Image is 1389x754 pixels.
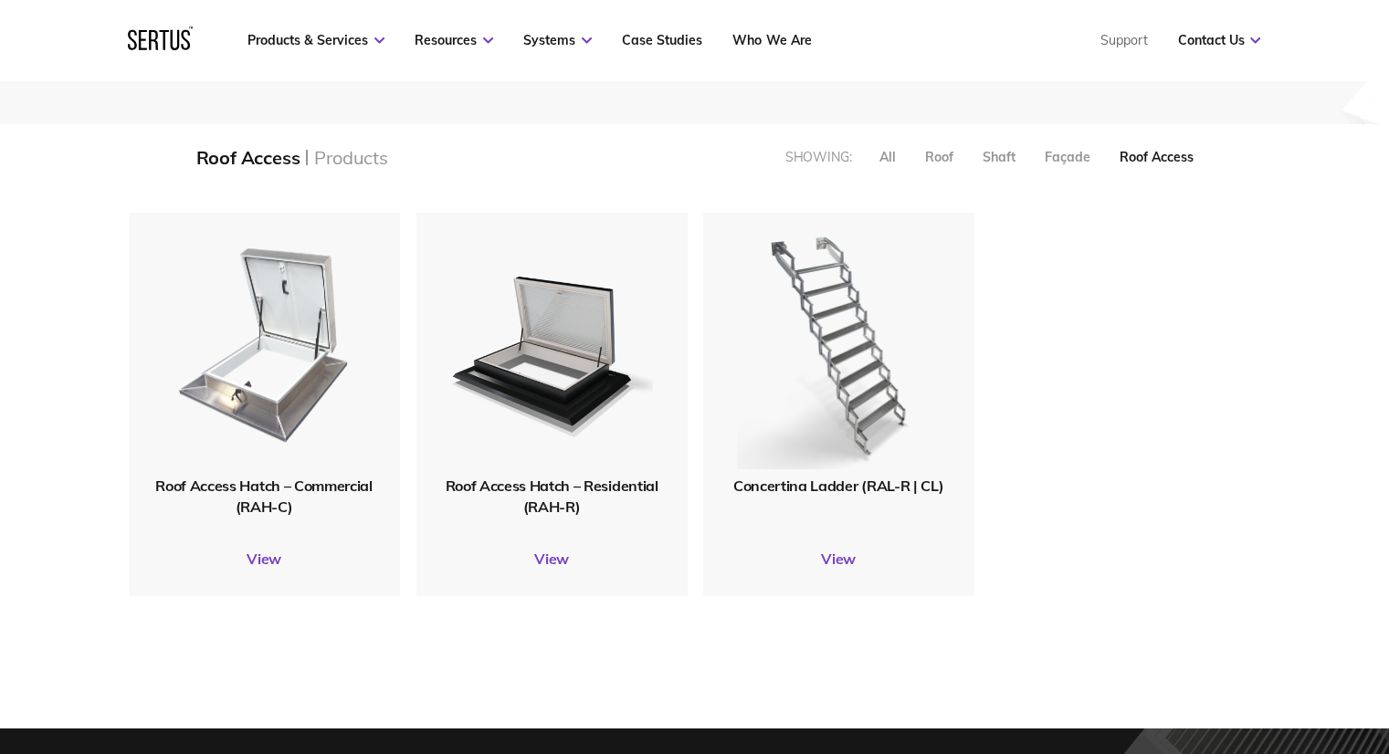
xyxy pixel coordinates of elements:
[785,149,852,165] div: Showing:
[314,146,387,169] div: Products
[622,32,702,48] a: Case Studies
[733,476,943,495] span: Concertina Ladder (RAL-R | CL)
[196,146,300,169] div: Roof Access
[416,550,688,568] a: View
[155,476,372,515] span: Roof Access Hatch – Commercial (RAH-C)
[415,32,493,48] a: Resources
[1177,32,1260,48] a: Contact Us
[523,32,592,48] a: Systems
[1100,32,1147,48] a: Support
[1298,666,1389,754] iframe: Chat Widget
[925,149,953,165] div: Roof
[703,550,974,568] a: View
[247,32,384,48] a: Products & Services
[879,149,896,165] div: All
[129,550,400,568] a: View
[732,32,811,48] a: Who We Are
[1120,149,1194,165] div: Roof Access
[445,476,658,515] span: Roof Access Hatch – Residential (RAH-R)
[983,149,1015,165] div: Shaft
[1045,149,1090,165] div: Façade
